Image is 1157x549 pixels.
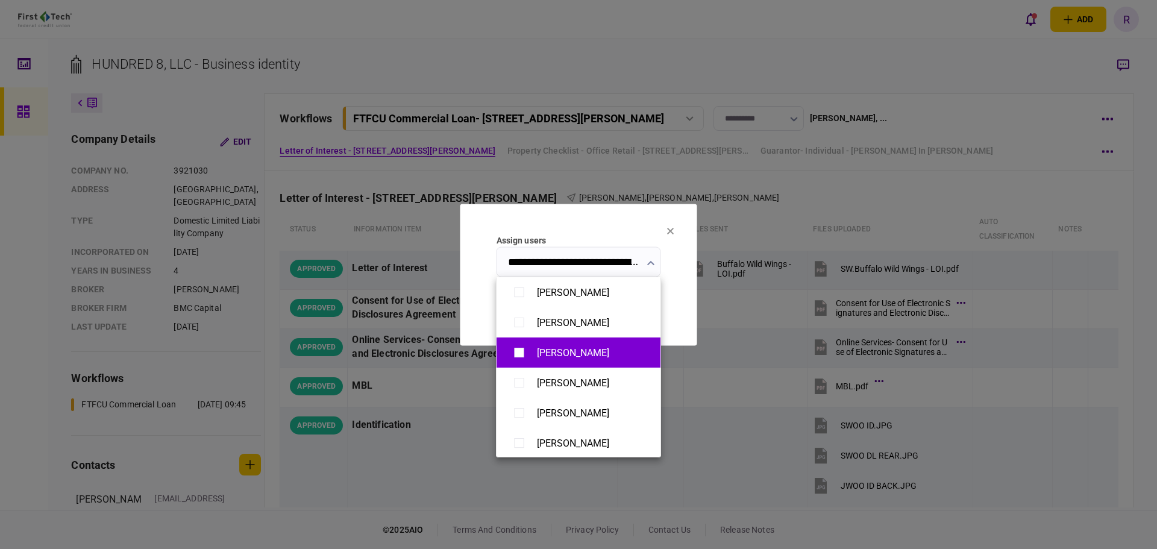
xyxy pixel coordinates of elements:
div: [PERSON_NAME] [537,377,609,389]
button: [PERSON_NAME] [509,372,648,394]
div: [PERSON_NAME] [537,287,609,298]
button: [PERSON_NAME] [509,282,648,303]
div: [PERSON_NAME] [537,438,609,449]
button: [PERSON_NAME] [509,433,648,454]
div: [PERSON_NAME] [537,407,609,419]
div: [PERSON_NAME] [537,317,609,328]
button: [PERSON_NAME] [509,403,648,424]
button: [PERSON_NAME] [509,312,648,333]
button: [PERSON_NAME] [509,342,648,363]
div: [PERSON_NAME] [537,347,609,359]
